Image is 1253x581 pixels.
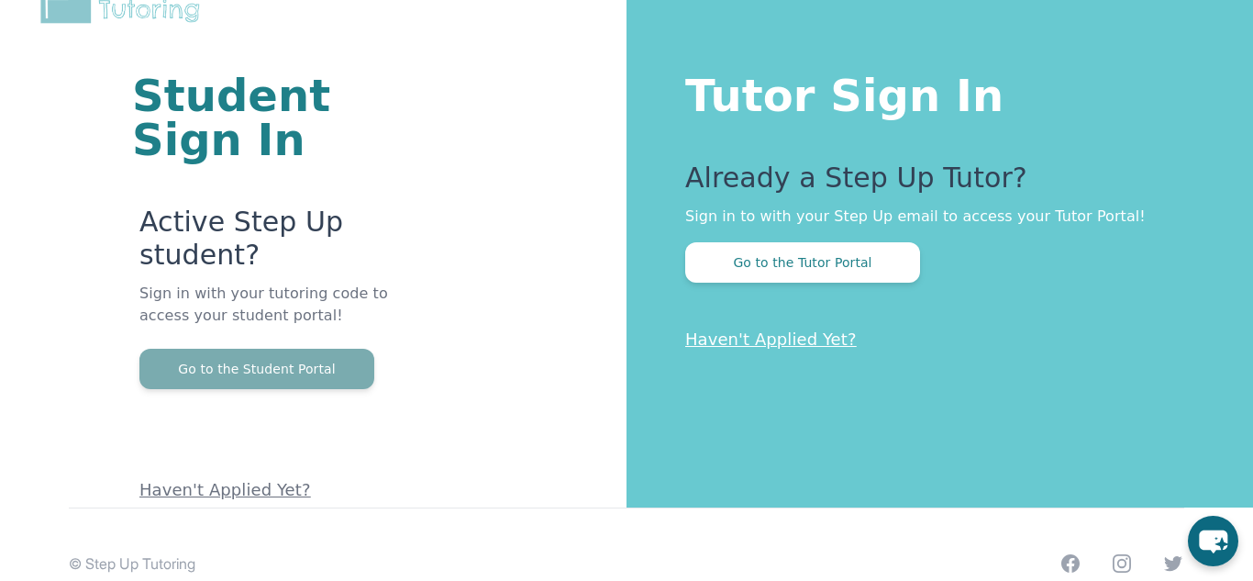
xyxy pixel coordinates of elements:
[139,283,406,349] p: Sign in with your tutoring code to access your student portal!
[139,206,406,283] p: Active Step Up student?
[139,360,374,377] a: Go to the Student Portal
[69,553,195,575] p: © Step Up Tutoring
[685,206,1180,228] p: Sign in to with your Step Up email to access your Tutor Portal!
[139,349,374,389] button: Go to the Student Portal
[132,73,406,162] h1: Student Sign In
[685,253,920,271] a: Go to the Tutor Portal
[685,330,857,349] a: Haven't Applied Yet?
[685,242,920,283] button: Go to the Tutor Portal
[685,162,1180,206] p: Already a Step Up Tutor?
[139,480,311,499] a: Haven't Applied Yet?
[685,66,1180,117] h1: Tutor Sign In
[1188,516,1238,566] button: chat-button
